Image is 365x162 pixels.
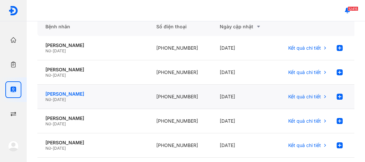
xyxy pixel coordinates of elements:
[45,42,140,48] div: [PERSON_NAME]
[45,73,51,78] span: Nữ
[288,69,321,75] span: Kết quả chi tiết
[45,115,140,121] div: [PERSON_NAME]
[288,142,321,148] span: Kết quả chi tiết
[8,6,18,16] img: logo
[45,48,51,53] span: Nữ
[148,109,212,133] div: [PHONE_NUMBER]
[212,36,275,60] div: [DATE]
[53,146,66,151] span: [DATE]
[45,121,51,126] span: Nữ
[288,94,321,100] span: Kết quả chi tiết
[348,6,358,11] span: 12415
[53,97,66,102] span: [DATE]
[51,73,53,78] span: -
[51,97,53,102] span: -
[212,60,275,85] div: [DATE]
[45,67,140,73] div: [PERSON_NAME]
[212,133,275,158] div: [DATE]
[148,36,212,60] div: [PHONE_NUMBER]
[148,133,212,158] div: [PHONE_NUMBER]
[45,140,140,146] div: [PERSON_NAME]
[288,45,321,51] span: Kết quả chi tiết
[45,91,140,97] div: [PERSON_NAME]
[51,121,53,126] span: -
[220,23,267,31] div: Ngày cập nhật
[51,146,53,151] span: -
[212,85,275,109] div: [DATE]
[8,141,19,151] img: logo
[212,109,275,133] div: [DATE]
[148,17,212,36] div: Số điện thoại
[53,73,66,78] span: [DATE]
[53,48,66,53] span: [DATE]
[288,118,321,124] span: Kết quả chi tiết
[51,48,53,53] span: -
[37,17,148,36] div: Bệnh nhân
[45,97,51,102] span: Nữ
[148,60,212,85] div: [PHONE_NUMBER]
[53,121,66,126] span: [DATE]
[148,85,212,109] div: [PHONE_NUMBER]
[45,146,51,151] span: Nữ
